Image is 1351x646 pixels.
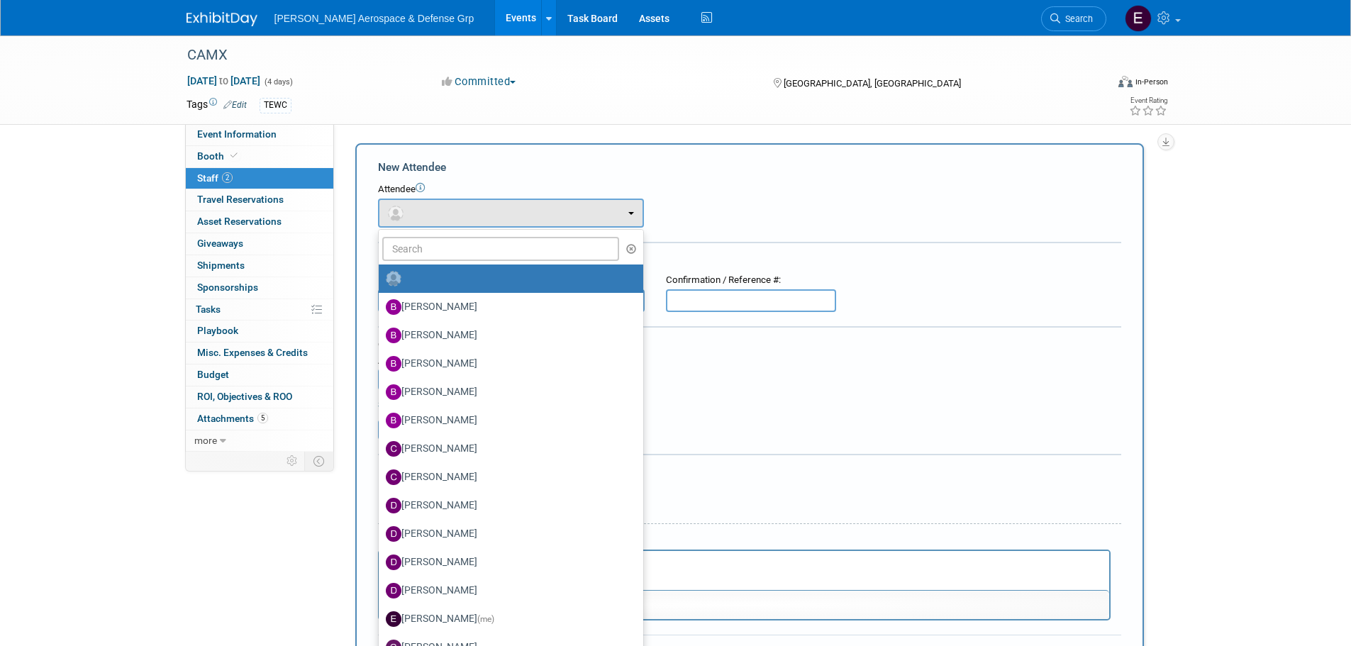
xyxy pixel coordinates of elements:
label: [PERSON_NAME] [386,551,629,574]
label: [PERSON_NAME] [386,466,629,489]
img: D.jpg [386,526,401,542]
span: 2 [222,172,233,183]
img: C.jpg [386,469,401,485]
span: (me) [477,614,494,624]
a: Search [1041,6,1106,31]
div: Event Rating [1129,97,1167,104]
span: to [217,75,230,87]
label: [PERSON_NAME] [386,296,629,318]
span: Sponsorships [197,282,258,293]
img: D.jpg [386,498,401,513]
a: Sponsorships [186,277,333,299]
span: Tasks [196,303,221,315]
img: ExhibitDay [187,12,257,26]
a: Booth [186,146,333,167]
span: Search [1060,13,1093,24]
a: more [186,430,333,452]
span: Attachments [197,413,268,424]
img: E.jpg [386,611,401,627]
div: TEWC [260,98,291,113]
div: Attendee [378,183,1121,196]
a: Giveaways [186,233,333,255]
a: Staff2 [186,168,333,189]
div: Confirmation / Reference #: [666,274,836,287]
span: Travel Reservations [197,194,284,205]
img: B.jpg [386,356,401,372]
img: B.jpg [386,413,401,428]
a: Budget [186,364,333,386]
label: [PERSON_NAME] [386,523,629,545]
i: Booth reservation complete [230,152,238,160]
span: [GEOGRAPHIC_DATA], [GEOGRAPHIC_DATA] [784,78,961,89]
td: Toggle Event Tabs [304,452,333,470]
a: Travel Reservations [186,189,333,211]
a: Attachments5 [186,408,333,430]
span: Budget [197,369,229,380]
div: CAMX [182,43,1085,68]
div: Misc. Attachments & Notes [378,464,1121,479]
span: 5 [257,413,268,423]
iframe: Rich Text Area [379,551,1109,590]
label: [PERSON_NAME] [386,381,629,403]
label: [PERSON_NAME] [386,494,629,517]
label: [PERSON_NAME] [386,409,629,432]
span: (4 days) [263,77,293,87]
a: Edit [223,100,247,110]
label: [PERSON_NAME] [386,579,629,602]
span: Shipments [197,260,245,271]
span: Giveaways [197,238,243,249]
img: Eva Weber [1125,5,1152,32]
img: C.jpg [386,441,401,457]
a: Playbook [186,321,333,342]
img: B.jpg [386,384,401,400]
a: Event Information [186,124,333,145]
span: [DATE] [DATE] [187,74,261,87]
label: [PERSON_NAME] [386,324,629,347]
a: Tasks [186,299,333,321]
span: Event Information [197,128,277,140]
div: In-Person [1135,77,1168,87]
td: Personalize Event Tab Strip [280,452,305,470]
span: Misc. Expenses & Credits [197,347,308,358]
input: Search [382,237,620,261]
img: Unassigned-User-Icon.png [386,271,401,286]
label: [PERSON_NAME] [386,608,629,630]
div: Event Format [1023,74,1169,95]
div: Cost: [378,338,1121,352]
a: Shipments [186,255,333,277]
a: Asset Reservations [186,211,333,233]
span: Asset Reservations [197,216,282,227]
span: [PERSON_NAME] Aerospace & Defense Grp [274,13,474,24]
td: Tags [187,97,247,113]
label: [PERSON_NAME] [386,352,629,375]
img: D.jpg [386,583,401,598]
span: Booth [197,150,240,162]
div: Notes [378,534,1111,547]
img: B.jpg [386,299,401,315]
img: B.jpg [386,328,401,343]
span: Playbook [197,325,238,336]
img: D.jpg [386,555,401,570]
label: [PERSON_NAME] [386,438,629,460]
a: Misc. Expenses & Credits [186,343,333,364]
button: Committed [437,74,521,89]
div: New Attendee [378,160,1121,175]
img: Format-Inperson.png [1118,76,1133,87]
span: ROI, Objectives & ROO [197,391,292,402]
span: more [194,435,217,446]
a: ROI, Objectives & ROO [186,386,333,408]
div: Registration / Ticket Info (optional) [378,252,1121,267]
span: Staff [197,172,233,184]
